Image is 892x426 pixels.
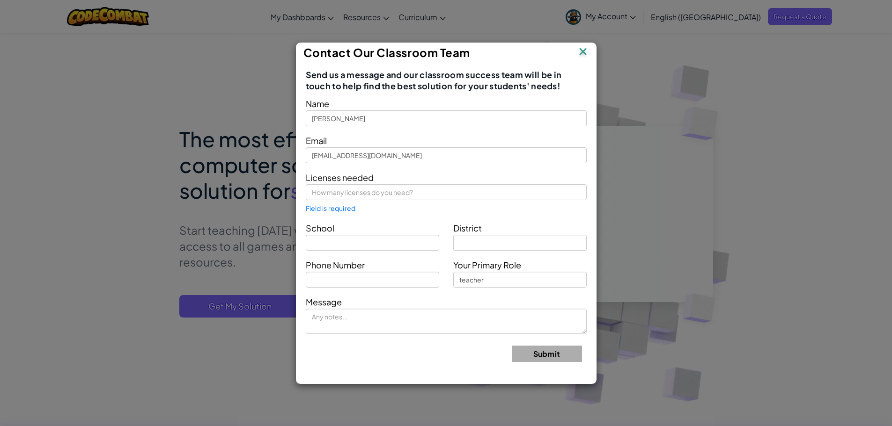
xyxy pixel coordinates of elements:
[453,260,521,270] span: Your Primary Role
[306,172,374,183] span: Licenses needed
[453,223,482,233] span: District
[306,98,329,109] span: Name
[306,223,334,233] span: School
[577,45,589,59] img: IconClose.svg
[306,184,587,200] input: How many licenses do you need?
[512,346,582,362] button: Submit
[303,45,471,59] span: Contact Our Classroom Team
[306,135,327,146] span: Email
[306,204,356,212] span: Field is required
[453,272,587,288] input: Teacher, Principal, etc.
[306,260,365,270] span: Phone Number
[306,69,587,92] span: Send us a message and our classroom success team will be in touch to help find the best solution ...
[306,296,342,307] span: Message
